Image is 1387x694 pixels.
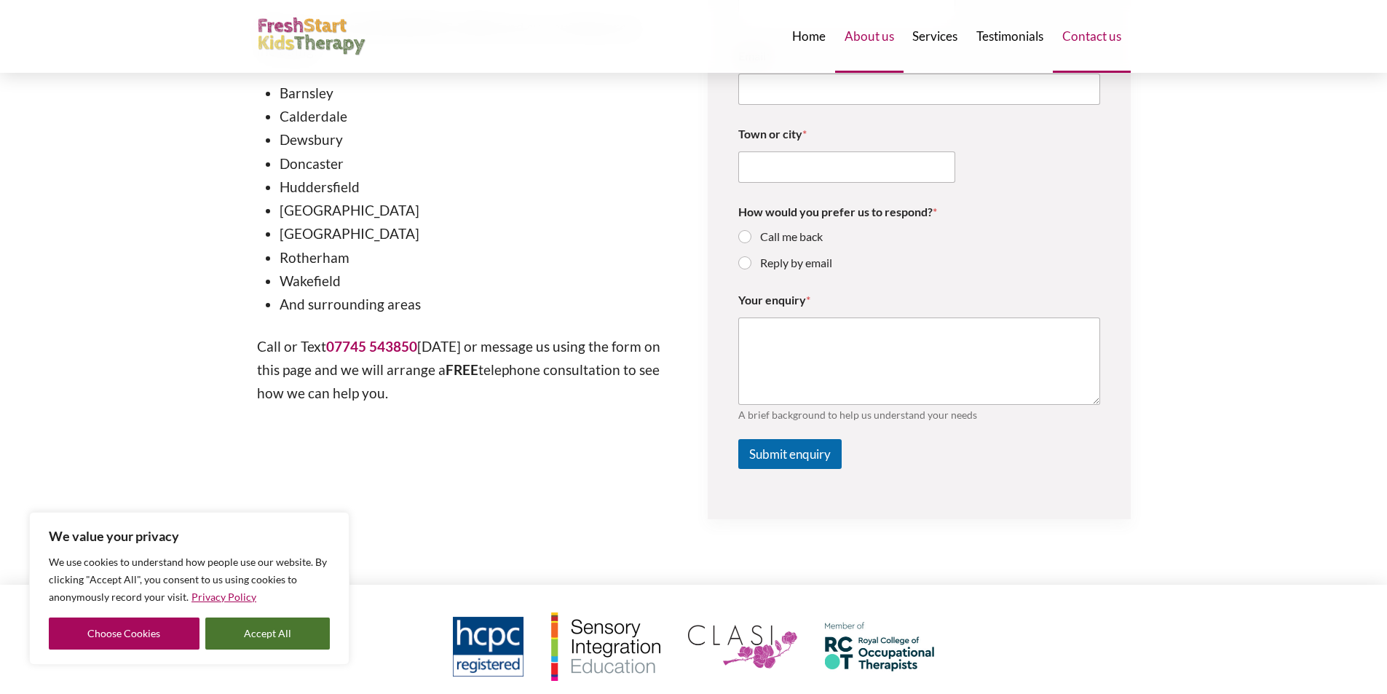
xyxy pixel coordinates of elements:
[688,625,797,669] img: Collaborative for Leadership in Ayres Sensory Integration
[453,617,523,677] img: Registered member of the Health and Care Professions Council
[738,293,1100,307] label: Your enquiry
[326,338,417,355] a: 07745 543850
[280,105,680,128] li: Calderdale
[280,152,680,176] li: Doncaster
[280,246,680,269] li: Rotherham
[49,618,199,650] button: Choose Cookies
[280,222,680,245] li: [GEOGRAPHIC_DATA]
[845,30,894,42] span: About us
[738,127,1100,141] label: Town or city
[551,612,660,681] img: Member of the Sensory Integration Education Network
[257,17,366,56] img: FreshStart Kids Therapy logo
[280,293,680,316] li: And surrounding areas
[751,256,832,271] label: Reply by email
[912,30,957,42] span: Services
[280,269,680,293] li: Wakefield
[738,439,842,469] button: Submit enquiry
[49,527,330,545] p: We value your privacy
[280,128,680,151] li: Dewsbury
[446,361,478,378] strong: FREE
[49,553,330,606] p: We use cookies to understand how people use our website. By clicking "Accept All", you consent to...
[792,30,826,42] span: Home
[280,176,680,199] li: Huddersfield
[751,229,823,245] label: Call me back
[738,205,937,218] legend: How would you prefer us to respond?
[191,590,257,604] a: Privacy Policy
[280,82,680,105] li: Barnsley
[825,622,934,671] img: Member of the Royal College of Occupational Therapists
[1062,30,1121,42] span: Contact us
[738,409,1100,421] div: A brief background to help us understand your needs
[976,30,1043,42] span: Testimonials
[280,199,680,222] li: [GEOGRAPHIC_DATA]
[205,618,331,650] button: Accept All
[257,335,680,406] p: Call or Text [DATE] or message us using the form on this page and we will arrange a telephone con...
